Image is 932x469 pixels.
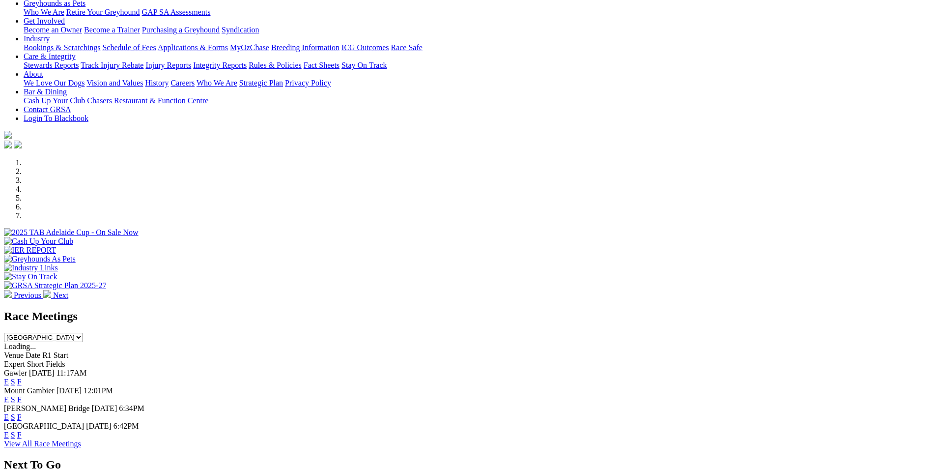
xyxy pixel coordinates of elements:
[222,26,259,34] a: Syndication
[4,131,12,139] img: logo-grsa-white.png
[4,237,73,246] img: Cash Up Your Club
[86,79,143,87] a: Vision and Values
[11,378,15,386] a: S
[24,96,85,105] a: Cash Up Your Club
[24,79,85,87] a: We Love Our Dogs
[84,386,113,395] span: 12:01PM
[193,61,247,69] a: Integrity Reports
[4,310,928,323] h2: Race Meetings
[26,351,40,359] span: Date
[24,43,100,52] a: Bookings & Scratchings
[43,290,51,298] img: chevron-right-pager-white.svg
[24,34,50,43] a: Industry
[24,88,67,96] a: Bar & Dining
[4,255,76,264] img: Greyhounds As Pets
[29,369,55,377] span: [DATE]
[4,228,139,237] img: 2025 TAB Adelaide Cup - On Sale Now
[4,378,9,386] a: E
[17,431,22,439] a: F
[87,96,208,105] a: Chasers Restaurant & Function Centre
[42,351,68,359] span: R1 Start
[102,43,156,52] a: Schedule of Fees
[24,114,88,122] a: Login To Blackbook
[24,8,928,17] div: Greyhounds as Pets
[4,264,58,272] img: Industry Links
[92,404,117,412] span: [DATE]
[4,360,25,368] span: Expert
[24,26,82,34] a: Become an Owner
[17,378,22,386] a: F
[24,79,928,88] div: About
[271,43,339,52] a: Breeding Information
[66,8,140,16] a: Retire Your Greyhound
[84,26,140,34] a: Become a Trainer
[14,291,41,299] span: Previous
[341,43,389,52] a: ICG Outcomes
[285,79,331,87] a: Privacy Policy
[4,395,9,404] a: E
[24,70,43,78] a: About
[119,404,144,412] span: 6:34PM
[145,61,191,69] a: Injury Reports
[113,422,139,430] span: 6:42PM
[24,26,928,34] div: Get Involved
[4,351,24,359] span: Venue
[145,79,169,87] a: History
[142,26,220,34] a: Purchasing a Greyhound
[24,105,71,114] a: Contact GRSA
[4,422,84,430] span: [GEOGRAPHIC_DATA]
[24,61,928,70] div: Care & Integrity
[24,8,64,16] a: Who We Are
[14,141,22,148] img: twitter.svg
[11,395,15,404] a: S
[4,440,81,448] a: View All Race Meetings
[43,291,68,299] a: Next
[81,61,143,69] a: Track Injury Rebate
[53,291,68,299] span: Next
[17,413,22,421] a: F
[4,413,9,421] a: E
[24,43,928,52] div: Industry
[86,422,112,430] span: [DATE]
[170,79,195,87] a: Careers
[56,386,82,395] span: [DATE]
[4,431,9,439] a: E
[24,52,76,60] a: Care & Integrity
[4,291,43,299] a: Previous
[46,360,65,368] span: Fields
[4,272,57,281] img: Stay On Track
[4,369,27,377] span: Gawler
[4,404,90,412] span: [PERSON_NAME] Bridge
[158,43,228,52] a: Applications & Forms
[304,61,339,69] a: Fact Sheets
[56,369,87,377] span: 11:17AM
[4,246,56,255] img: IER REPORT
[4,141,12,148] img: facebook.svg
[391,43,422,52] a: Race Safe
[239,79,283,87] a: Strategic Plan
[142,8,211,16] a: GAP SA Assessments
[4,290,12,298] img: chevron-left-pager-white.svg
[341,61,387,69] a: Stay On Track
[17,395,22,404] a: F
[11,413,15,421] a: S
[24,96,928,105] div: Bar & Dining
[11,431,15,439] a: S
[249,61,302,69] a: Rules & Policies
[24,17,65,25] a: Get Involved
[27,360,44,368] span: Short
[4,386,55,395] span: Mount Gambier
[4,342,36,351] span: Loading...
[24,61,79,69] a: Stewards Reports
[4,281,106,290] img: GRSA Strategic Plan 2025-27
[230,43,269,52] a: MyOzChase
[197,79,237,87] a: Who We Are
